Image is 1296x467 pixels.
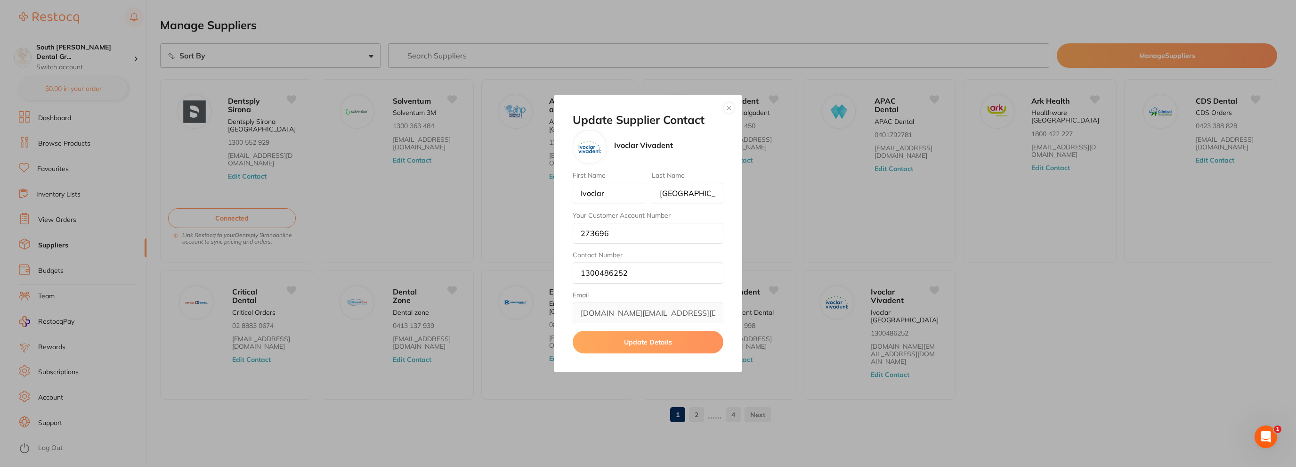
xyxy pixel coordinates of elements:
[1274,426,1281,433] span: 1
[1255,426,1277,448] iframe: Intercom live chat
[578,141,601,153] img: Ivoclar Vivadent
[652,172,723,179] label: Last Name
[573,251,723,259] label: Contact Number
[573,114,723,127] h2: Update Supplier Contact
[573,291,723,299] label: Email
[614,141,673,149] p: Ivoclar Vivadent
[573,212,723,219] label: Your Customer Account Number
[573,331,723,353] button: Update Details
[573,172,644,179] label: First Name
